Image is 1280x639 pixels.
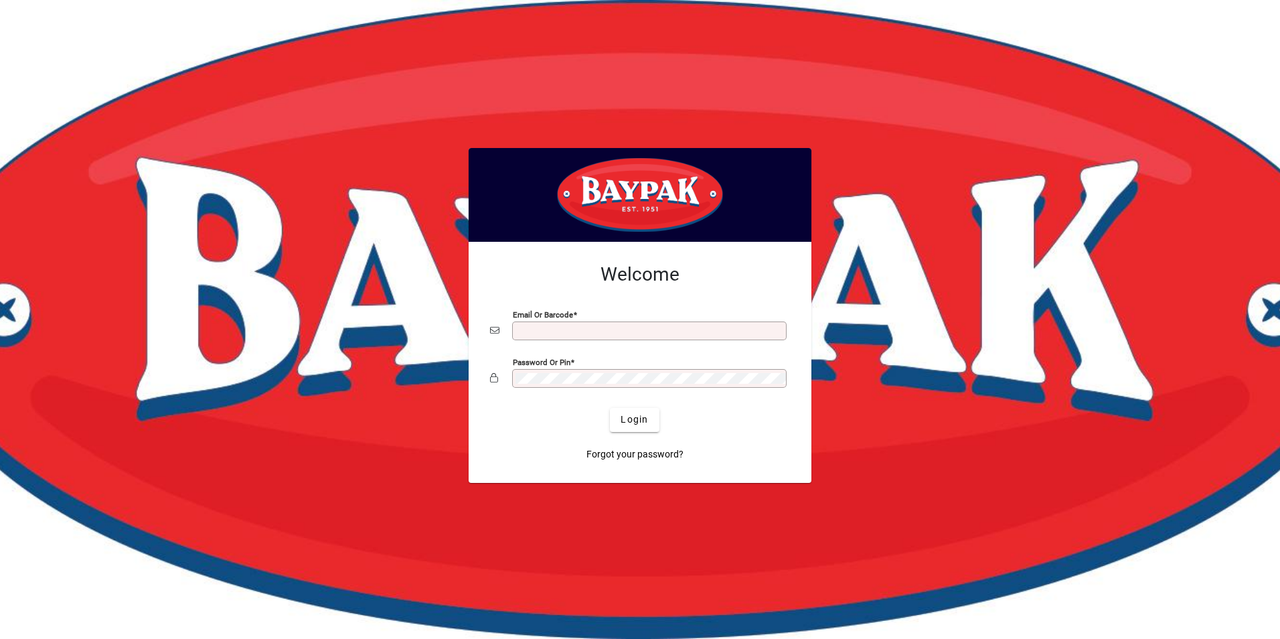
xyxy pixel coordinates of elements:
button: Login [610,408,659,432]
span: Login [621,413,648,427]
mat-label: Password or Pin [513,357,570,366]
h2: Welcome [490,263,790,286]
a: Forgot your password? [581,443,689,467]
span: Forgot your password? [586,447,684,461]
mat-label: Email or Barcode [513,309,573,319]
